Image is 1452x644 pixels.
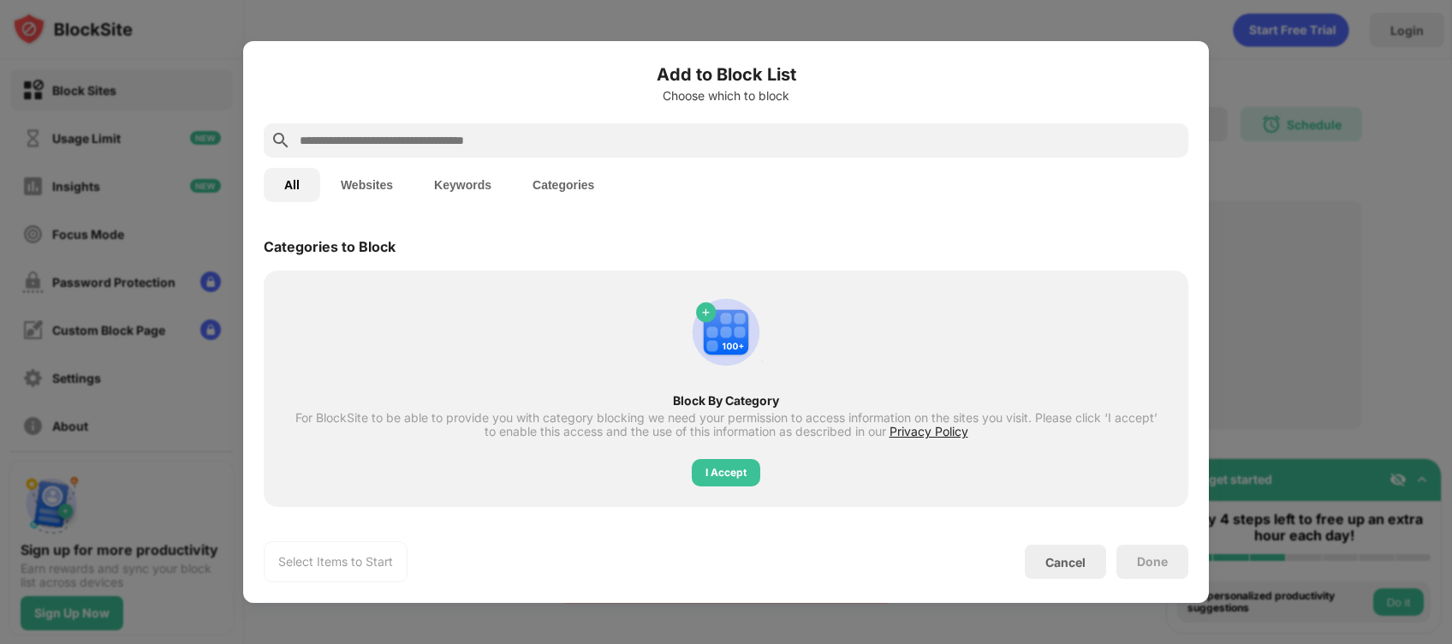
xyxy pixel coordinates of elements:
div: Block By Category [295,394,1157,408]
button: All [264,168,320,202]
h6: Add to Block List [264,62,1188,87]
button: Websites [320,168,414,202]
img: search.svg [271,130,291,151]
div: I Accept [705,464,747,481]
div: Categories to Block [264,238,396,255]
div: Cancel [1045,555,1086,569]
button: Categories [512,168,615,202]
img: category-add.svg [685,291,767,373]
div: Done [1137,555,1168,569]
div: For BlockSite to be able to provide you with category blocking we need your permission to access ... [295,411,1157,438]
div: Select Items to Start [278,553,393,570]
button: Keywords [414,168,512,202]
div: Choose which to block [264,89,1188,103]
span: Privacy Policy [890,424,968,438]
